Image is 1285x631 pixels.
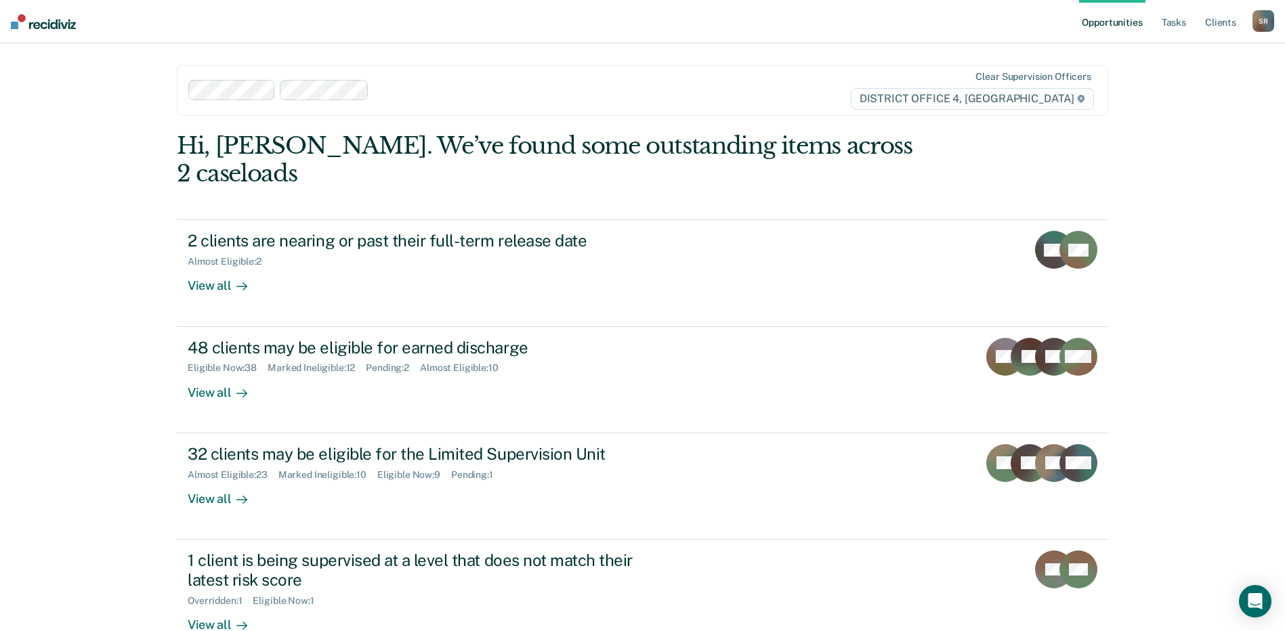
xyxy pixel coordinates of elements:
div: Eligible Now : 1 [253,595,324,607]
div: Almost Eligible : 2 [188,256,272,267]
div: S R [1252,10,1274,32]
a: 2 clients are nearing or past their full-term release dateAlmost Eligible:2View all [177,219,1108,326]
div: Open Intercom Messenger [1239,585,1271,617]
div: View all [188,267,264,294]
div: Hi, [PERSON_NAME]. We’ve found some outstanding items across 2 caseloads [177,132,922,188]
div: View all [188,374,264,400]
div: Almost Eligible : 10 [420,362,509,374]
a: 48 clients may be eligible for earned dischargeEligible Now:38Marked Ineligible:12Pending:2Almost... [177,327,1108,433]
div: Marked Ineligible : 10 [278,469,377,481]
div: 32 clients may be eligible for the Limited Supervision Unit [188,444,663,464]
a: 32 clients may be eligible for the Limited Supervision UnitAlmost Eligible:23Marked Ineligible:10... [177,433,1108,540]
div: Clear supervision officers [975,71,1091,83]
div: Almost Eligible : 23 [188,469,278,481]
div: Marked Ineligible : 12 [268,362,366,374]
div: 2 clients are nearing or past their full-term release date [188,231,663,251]
div: Pending : 2 [366,362,420,374]
span: DISTRICT OFFICE 4, [GEOGRAPHIC_DATA] [851,88,1094,110]
div: Eligible Now : 9 [377,469,451,481]
img: Recidiviz [11,14,76,29]
div: Overridden : 1 [188,595,253,607]
div: Pending : 1 [451,469,504,481]
button: SR [1252,10,1274,32]
div: View all [188,480,264,506]
div: 48 clients may be eligible for earned discharge [188,338,663,357]
div: Eligible Now : 38 [188,362,268,374]
div: 1 client is being supervised at a level that does not match their latest risk score [188,550,663,590]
